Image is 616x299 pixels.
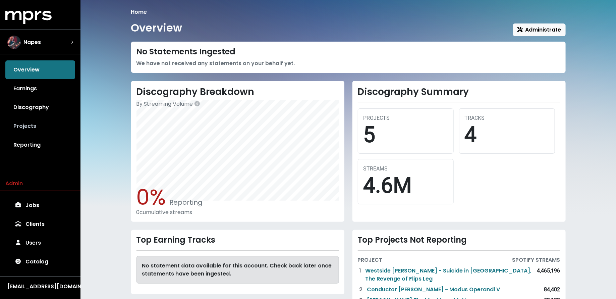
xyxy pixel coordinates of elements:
h1: Overview [131,21,182,34]
div: Top Earning Tracks [136,235,339,245]
div: 84,402 [544,286,560,294]
h2: Discography Summary [358,86,560,98]
div: 4 [465,122,549,148]
span: By Streaming Volume [136,100,193,108]
li: Home [131,8,147,16]
a: Jobs [5,196,75,215]
div: TRACKS [465,114,549,122]
a: Discography [5,98,75,117]
span: Administrate [517,26,561,34]
a: Reporting [5,136,75,154]
span: 0% [136,182,166,212]
a: Earnings [5,79,75,98]
a: Westside [PERSON_NAME] - Suicide in [GEOGRAPHIC_DATA], The Revenge of Flips Leg [365,267,537,283]
div: 4.6M [363,173,448,199]
div: No statement data available for this account. Check back later once statements have been ingested. [136,256,339,284]
a: Clients [5,215,75,234]
nav: breadcrumb [131,8,566,16]
div: We have not received any statements on your behalf yet. [136,59,560,67]
button: [EMAIL_ADDRESS][DOMAIN_NAME] [5,282,75,291]
a: mprs logo [5,13,52,21]
a: Catalog [5,252,75,271]
span: Napes [23,38,41,46]
div: 2 [358,286,365,294]
div: 5 [363,122,448,148]
a: Users [5,234,75,252]
div: SPOTIFY STREAMS [512,256,560,264]
div: Top Projects Not Reporting [358,235,560,245]
span: Reporting [166,198,203,207]
a: Projects [5,117,75,136]
h2: Discography Breakdown [136,86,339,98]
img: The selected account / producer [7,36,21,49]
div: [EMAIL_ADDRESS][DOMAIN_NAME] [7,283,73,291]
a: Conductor [PERSON_NAME] - Modus Operandi V [367,286,500,294]
div: No Statements Ingested [136,47,560,57]
div: 0 cumulative streams [136,209,339,215]
div: 4,465,196 [537,267,560,283]
div: STREAMS [363,165,448,173]
div: PROJECT [358,256,383,264]
div: 1 [358,267,363,283]
div: PROJECTS [363,114,448,122]
button: Administrate [513,23,566,36]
